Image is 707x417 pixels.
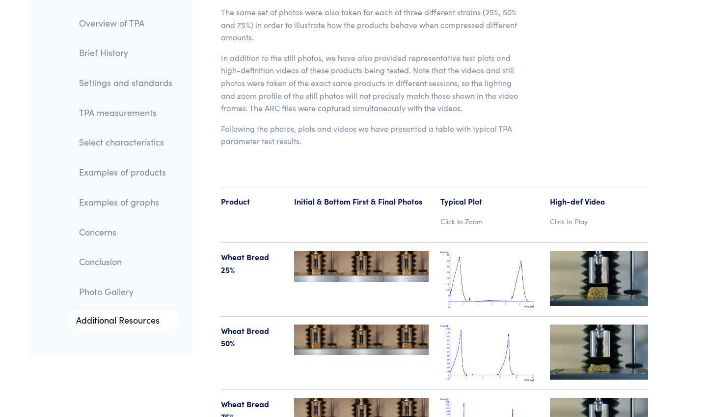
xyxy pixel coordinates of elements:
[550,251,648,306] img: wheat_bread-videotn-25.jpg
[550,195,648,208] p: High-def Video
[66,310,180,330] a: Additional Resources
[550,216,648,227] p: Click to Play
[71,161,180,184] a: Examples of products
[550,325,648,380] img: wheat_bread-videotn-50.jpg
[71,42,180,64] a: Brief History
[221,325,282,350] p: Wheat Bread 50%
[440,325,539,382] img: wheat_bread_tpa_50.png
[221,122,527,148] p: Following the photos, plots and videos we have presented a table with typical TPA parameter test ...
[71,71,180,94] a: Settings and standards
[71,12,180,34] a: Overview of TPA
[221,251,282,276] p: Wheat Bread 25%
[221,195,282,208] p: Product
[440,195,539,208] p: Typical Plot
[71,191,180,213] a: Examples of graphs
[71,251,180,273] a: Conclusion
[440,251,539,308] img: wheat_bread_tpa_25.png
[294,251,429,282] img: wheat_bread-25-123-tpa.jpg
[294,325,429,356] img: wheat_bread-50-123-tpa.jpg
[440,216,539,227] p: Click to Zoom
[71,131,180,154] a: Select characteristics
[71,280,180,303] a: Photo Gallery
[71,221,180,243] a: Concerns
[71,101,180,124] a: TPA measurements
[221,6,527,44] p: The same set of photos were also taken for each of three different strains (25%, 50% and 75%) in ...
[221,52,527,115] p: In addition to the still photos, we have also provided representative test plots and high-definit...
[294,195,429,208] p: Initial & Bottom First & Final Photos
